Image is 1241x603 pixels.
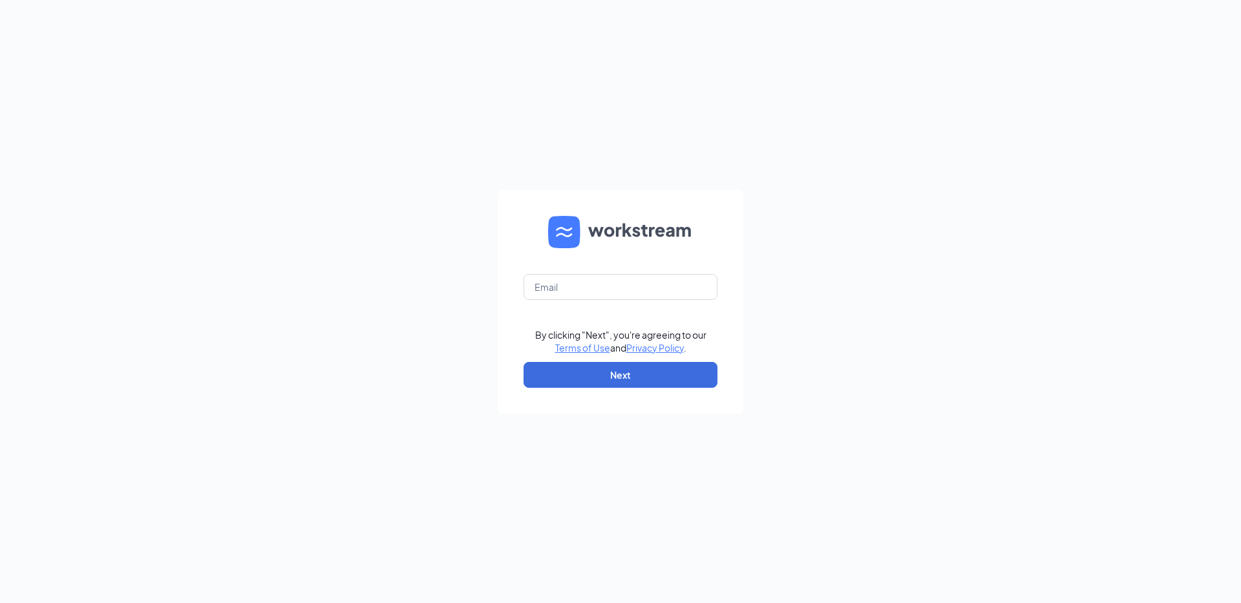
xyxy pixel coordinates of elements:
div: By clicking "Next", you're agreeing to our and . [535,328,706,354]
img: WS logo and Workstream text [548,216,693,248]
input: Email [524,274,717,300]
a: Terms of Use [555,342,610,354]
button: Next [524,362,717,388]
a: Privacy Policy [626,342,684,354]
